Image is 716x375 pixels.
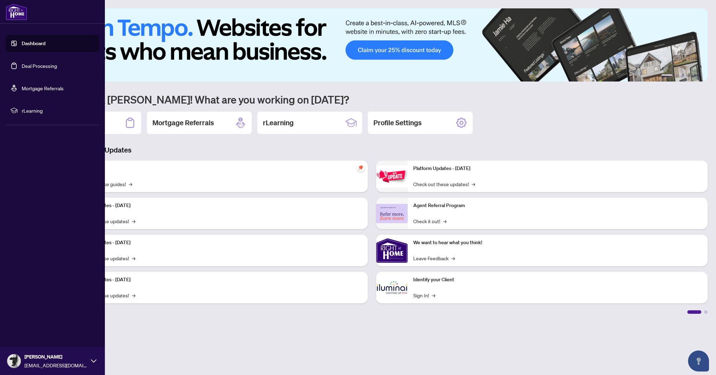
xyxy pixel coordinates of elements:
button: 2 [675,75,678,77]
span: [EMAIL_ADDRESS][DOMAIN_NAME] [24,361,87,369]
span: → [132,217,135,225]
h2: Mortgage Referrals [152,118,214,128]
h2: rLearning [263,118,294,128]
button: 1 [661,75,673,77]
span: → [443,217,446,225]
span: → [451,254,455,262]
p: Platform Updates - [DATE] [73,202,362,210]
img: Profile Icon [7,354,21,368]
a: Check out these updates!→ [413,180,475,188]
img: Platform Updates - June 23, 2025 [376,165,408,187]
button: 3 [681,75,684,77]
p: Platform Updates - [DATE] [73,239,362,247]
button: 4 [687,75,689,77]
span: [PERSON_NAME] [24,353,87,361]
button: 6 [698,75,701,77]
p: Identify your Client [413,276,702,284]
p: Platform Updates - [DATE] [73,276,362,284]
span: → [132,254,135,262]
span: → [432,291,435,299]
img: Agent Referral Program [376,204,408,223]
span: rLearning [22,107,94,114]
h2: Profile Settings [373,118,422,128]
a: Deal Processing [22,63,57,69]
p: Self-Help [73,165,362,172]
span: → [129,180,132,188]
a: Check it out!→ [413,217,446,225]
img: We want to hear what you think! [376,235,408,266]
img: Slide 0 [36,8,708,82]
img: logo [6,3,27,20]
button: Open asap [688,351,709,372]
img: Identify your Client [376,272,408,303]
a: Dashboard [22,40,45,47]
a: Leave Feedback→ [413,254,455,262]
span: → [132,291,135,299]
span: → [472,180,475,188]
span: pushpin [357,163,365,172]
h3: Brokerage & Industry Updates [36,145,708,155]
h1: Welcome back [PERSON_NAME]! What are you working on [DATE]? [36,93,708,106]
button: 5 [692,75,695,77]
p: Platform Updates - [DATE] [413,165,702,172]
a: Sign In!→ [413,291,435,299]
a: Mortgage Referrals [22,85,64,91]
p: Agent Referral Program [413,202,702,210]
p: We want to hear what you think! [413,239,702,247]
